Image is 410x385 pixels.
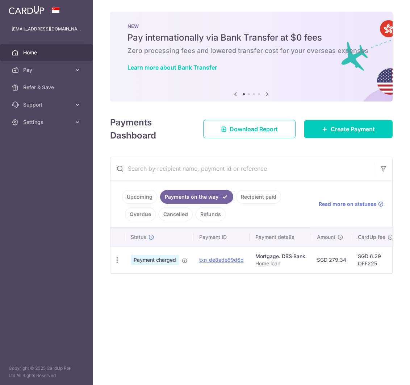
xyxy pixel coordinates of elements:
[331,125,375,133] span: Create Payment
[230,125,278,133] span: Download Report
[23,119,71,126] span: Settings
[352,247,399,273] td: SGD 6.29 OFF225
[17,5,32,12] span: Help
[127,32,375,44] h5: Pay internationally via Bank Transfer at $0 fees
[122,190,157,204] a: Upcoming
[9,6,44,15] img: CardUp
[131,255,179,265] span: Payment charged
[23,101,71,108] span: Support
[193,228,250,247] th: Payment ID
[196,207,226,221] a: Refunds
[127,23,375,29] p: NEW
[127,46,375,55] h6: Zero processing fees and lowered transfer cost for your overseas expenses
[255,260,305,267] p: Home loan
[319,200,384,208] a: Read more on statuses
[23,84,71,91] span: Refer & Save
[236,190,281,204] a: Recipient paid
[131,233,146,241] span: Status
[110,116,190,142] h4: Payments Dashboard
[159,207,193,221] a: Cancelled
[110,12,393,102] img: Bank transfer banner
[199,257,244,263] a: txn_de8ade89d6d
[110,157,375,180] input: Search by recipient name, payment id or reference
[304,120,393,138] a: Create Payment
[23,49,71,56] span: Home
[127,64,217,71] a: Learn more about Bank Transfer
[203,120,296,138] a: Download Report
[255,253,305,260] div: Mortgage. DBS Bank
[358,233,385,241] span: CardUp fee
[250,228,311,247] th: Payment details
[311,247,352,273] td: SGD 279.34
[23,66,71,74] span: Pay
[12,25,81,33] p: [EMAIL_ADDRESS][DOMAIN_NAME]
[125,207,156,221] a: Overdue
[319,200,376,208] span: Read more on statuses
[160,190,233,204] a: Payments on the way
[317,233,335,241] span: Amount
